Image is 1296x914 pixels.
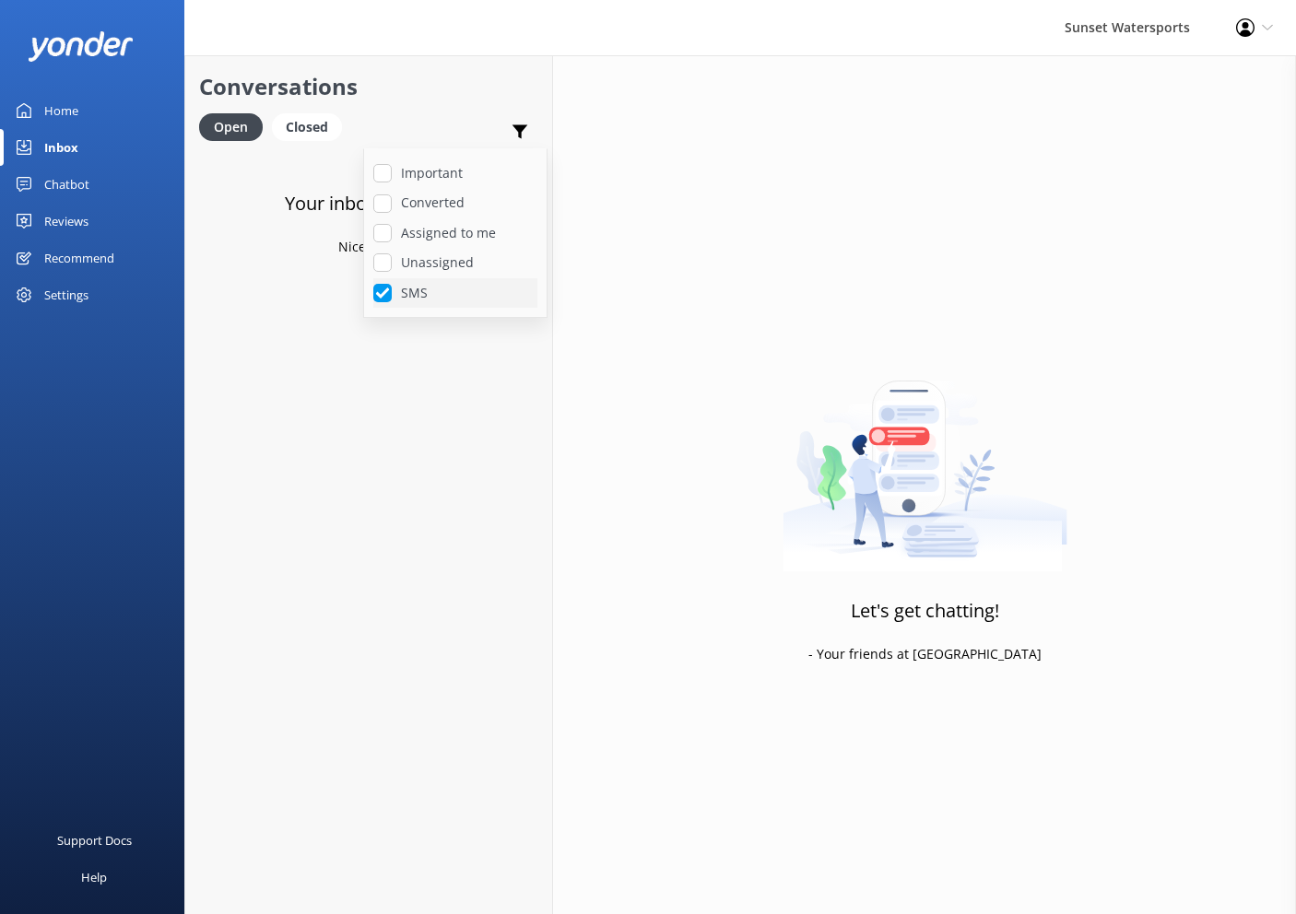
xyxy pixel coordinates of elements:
label: SMS [373,283,537,303]
img: yonder-white-logo.png [28,31,134,62]
label: Important [373,163,537,183]
h3: Your inbox is empty [285,189,454,218]
h3: Let's get chatting! [851,596,999,626]
h2: Conversations [199,69,538,104]
p: Nice work [338,237,399,257]
div: Settings [44,276,88,313]
div: Support Docs [57,822,132,859]
img: artwork of a man stealing a conversation from at giant smartphone [783,342,1067,572]
p: - Your friends at [GEOGRAPHIC_DATA] [808,644,1042,664]
div: Chatbot [44,166,89,203]
div: Inbox [44,129,78,166]
div: Home [44,92,78,129]
label: Converted [373,193,537,213]
label: Unassigned [373,252,537,273]
a: Open [199,116,272,136]
div: Closed [272,113,342,141]
div: Reviews [44,203,88,240]
div: Help [81,859,107,896]
a: Closed [272,116,351,136]
div: Recommend [44,240,114,276]
div: Open [199,113,263,141]
label: Assigned to me [373,223,537,243]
